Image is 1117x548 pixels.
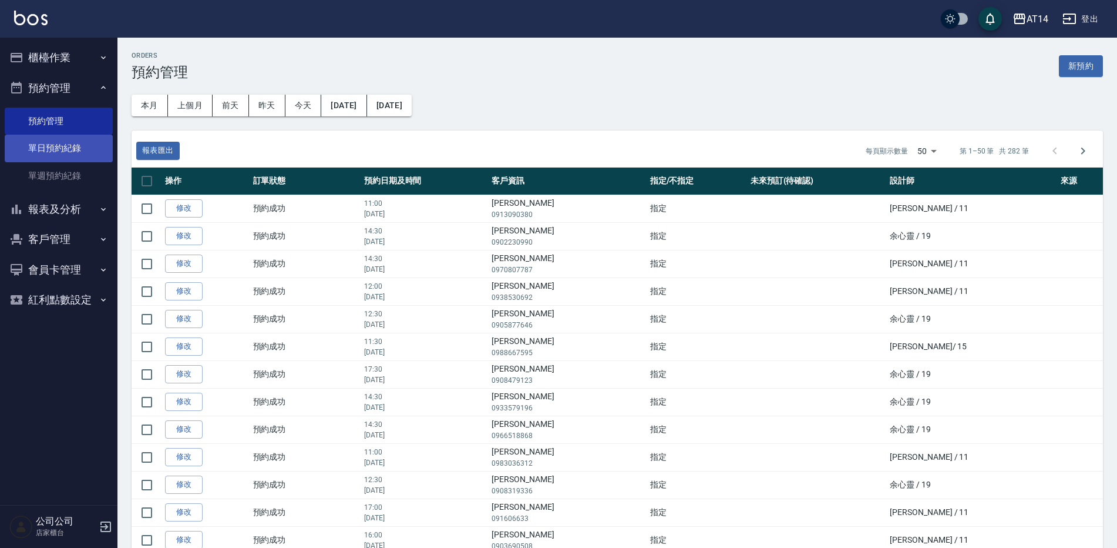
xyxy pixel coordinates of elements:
[5,162,113,189] a: 單週預約紀錄
[364,253,486,264] p: 14:30
[364,430,486,440] p: [DATE]
[364,513,486,523] p: [DATE]
[136,142,180,160] button: 報表匯出
[492,458,644,469] p: 0983036312
[1069,137,1097,165] button: Go to next page
[364,236,486,247] p: [DATE]
[647,443,748,471] td: 指定
[489,222,647,250] td: [PERSON_NAME]
[250,416,361,443] td: 預約成功
[250,195,361,222] td: 預約成功
[1059,55,1103,77] button: 新預約
[887,499,1058,526] td: [PERSON_NAME] / 11
[1058,168,1103,195] th: 來源
[250,305,361,333] td: 預約成功
[5,285,113,315] button: 紅利點數設定
[1058,8,1103,30] button: 登出
[132,95,168,116] button: 本月
[489,360,647,388] td: [PERSON_NAME]
[364,336,486,347] p: 11:30
[165,365,203,383] a: 修改
[165,199,203,218] a: 修改
[364,375,486,385] p: [DATE]
[250,443,361,471] td: 預約成功
[887,333,1058,360] td: [PERSON_NAME]/ 15
[489,471,647,499] td: [PERSON_NAME]
[647,333,748,360] td: 指定
[489,499,647,526] td: [PERSON_NAME]
[489,195,647,222] td: [PERSON_NAME]
[5,224,113,255] button: 客戶管理
[489,333,647,360] td: [PERSON_NAME]
[364,402,486,413] p: [DATE]
[321,95,366,116] button: [DATE]
[887,195,1058,222] td: [PERSON_NAME] / 11
[489,168,647,195] th: 客戶資訊
[250,250,361,278] td: 預約成功
[162,168,250,195] th: 操作
[748,168,887,195] th: 未來預訂(待確認)
[250,278,361,305] td: 預約成功
[978,7,1002,31] button: save
[250,360,361,388] td: 預約成功
[887,278,1058,305] td: [PERSON_NAME] / 11
[492,320,644,330] p: 0905877646
[492,237,644,248] p: 0902230990
[647,471,748,499] td: 指定
[1059,60,1103,71] a: 新預約
[165,310,203,328] a: 修改
[165,255,203,273] a: 修改
[364,485,486,496] p: [DATE]
[489,388,647,416] td: [PERSON_NAME]
[492,292,644,303] p: 0938530692
[492,347,644,358] p: 0988667595
[887,388,1058,416] td: 余心靈 / 19
[5,108,113,135] a: 預約管理
[647,250,748,278] td: 指定
[492,209,644,220] p: 0913090380
[5,42,113,73] button: 櫃檯作業
[887,416,1058,443] td: 余心靈 / 19
[165,393,203,411] a: 修改
[364,392,486,402] p: 14:30
[647,222,748,250] td: 指定
[36,527,96,538] p: 店家櫃台
[250,222,361,250] td: 預約成功
[489,416,647,443] td: [PERSON_NAME]
[364,226,486,236] p: 14:30
[492,265,644,275] p: 0970807787
[364,457,486,468] p: [DATE]
[647,195,748,222] td: 指定
[364,419,486,430] p: 14:30
[361,168,489,195] th: 預約日期及時間
[364,347,486,357] p: [DATE]
[887,471,1058,499] td: 余心靈 / 19
[492,486,644,496] p: 0908319336
[364,447,486,457] p: 11:00
[250,471,361,499] td: 預約成功
[213,95,249,116] button: 前天
[887,360,1058,388] td: 余心靈 / 19
[364,475,486,485] p: 12:30
[887,222,1058,250] td: 余心靈 / 19
[1027,12,1048,26] div: AT14
[249,95,285,116] button: 昨天
[492,403,644,413] p: 0933579196
[165,476,203,494] a: 修改
[492,430,644,441] p: 0966518868
[647,360,748,388] td: 指定
[364,292,486,302] p: [DATE]
[866,146,908,156] p: 每頁顯示數量
[492,375,644,386] p: 0908479123
[364,364,486,375] p: 17:30
[250,499,361,526] td: 預約成功
[364,319,486,330] p: [DATE]
[913,135,941,167] div: 50
[364,281,486,292] p: 12:00
[5,255,113,285] button: 會員卡管理
[5,135,113,162] a: 單日預約紀錄
[647,305,748,333] td: 指定
[132,64,188,81] h3: 預約管理
[887,305,1058,333] td: 余心靈 / 19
